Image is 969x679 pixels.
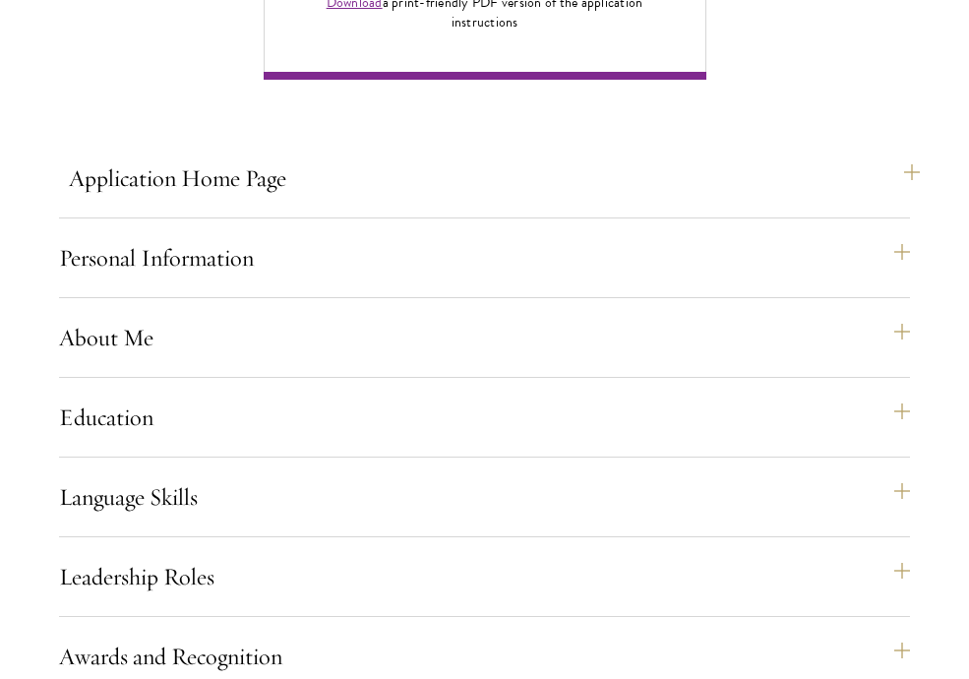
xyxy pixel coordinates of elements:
[69,154,920,202] button: Application Home Page
[59,553,910,600] button: Leadership Roles
[59,314,910,361] button: About Me
[59,473,910,521] button: Language Skills
[59,234,910,281] button: Personal Information
[59,394,910,441] button: Education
